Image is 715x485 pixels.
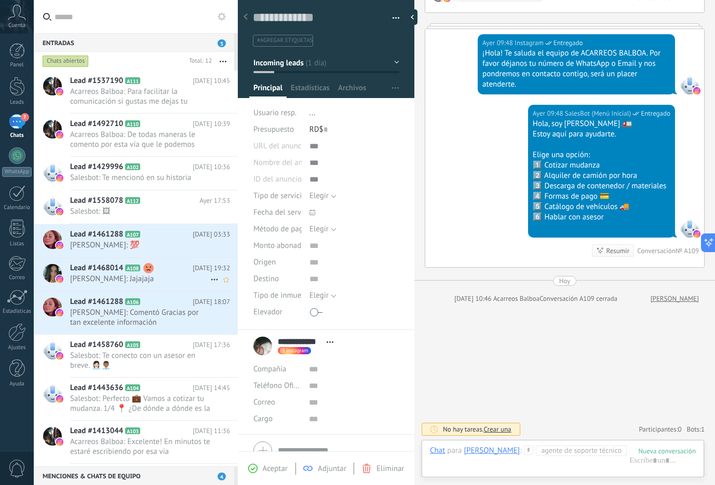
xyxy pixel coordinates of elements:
div: Estadísticas [2,308,32,315]
div: 2️⃣ Alquiler de camión por hora [533,171,670,181]
img: instagram.svg [56,352,63,359]
div: Cargo [253,411,301,427]
img: instagram.svg [56,131,63,138]
span: [PERSON_NAME]: 💯 [70,240,210,250]
span: instagram [286,348,308,353]
span: Salesbot: Te conecto con un asesor en breve. 👩🏻‍💼👨🏽‍💼 [70,351,210,370]
button: Elegir [309,188,336,204]
span: Salesbot: Perfecto 💼 Vamos a cotizar tu mudanza. 1/4 📍 ¿De dónde a dónde es la mudanza? (envíame ... [70,394,210,413]
span: [DATE] 10:39 [193,119,230,129]
span: Lead #1443636 [70,383,123,393]
span: Lead #1492710 [70,119,123,129]
span: A111 [125,77,140,84]
img: instagram.svg [56,174,63,182]
div: Resumir [606,246,630,256]
span: URL del anuncio de TikTok [253,142,341,150]
div: Menciones & Chats de equipo [34,466,234,485]
div: Origen [253,254,302,271]
span: Monto abonado [253,242,305,250]
img: instagram.svg [693,87,700,94]
div: Chats abiertos [43,55,89,67]
span: Salesbot: 🖼 [70,206,210,216]
span: Acarreos Balboa [493,294,539,303]
a: [PERSON_NAME] [651,294,699,304]
div: WhatsApp [2,167,32,177]
a: Lead #1461288 A106 [DATE] 18:07 [PERSON_NAME]: Comentó Gracias por tan excelente información [34,292,238,334]
div: Entradas [34,33,234,52]
span: Lead #1429996 [70,162,123,172]
div: [DATE] 10:46 [454,294,493,304]
div: ID del anuncio de TikTok [253,171,302,188]
span: Adjuntar [318,464,346,474]
a: Lead #1492710 A110 [DATE] 10:39 Acarreos Balboa: De todas maneras le comento por esta vía que le ... [34,114,238,156]
img: instagram.svg [56,275,63,283]
a: Lead #1443636 A104 [DATE] 14:45 Salesbot: Perfecto 💼 Vamos a cotizar tu mudanza. 1/4 📍 ¿De dónde ... [34,378,238,420]
span: Salesbot: Te mencionó en su historia [70,173,210,183]
img: instagram.svg [56,309,63,316]
span: A106 [125,298,140,305]
div: Calendario [2,204,32,211]
div: Conversación A109 cerrada [539,294,617,304]
span: [DATE] 19:32 [193,263,230,273]
span: ... [309,108,316,118]
div: Método de pago [253,221,302,238]
span: Lead #1537190 [70,76,123,86]
button: Elegir [309,287,336,304]
div: Usuario resp. [253,105,302,121]
span: A102 [125,163,140,170]
span: Lead #1413044 [70,426,123,436]
span: 4 [218,473,226,480]
span: Estadísticas [291,83,330,98]
div: Hola, soy [PERSON_NAME] 🚛 [533,119,670,129]
span: Fecha del servicio [253,209,313,216]
a: Lead #1429996 A102 [DATE] 10:36 Salesbot: Te mencionó en su historia [34,157,238,190]
div: ¡Hola! Te saluda el equipo de ACARREOS BALBOA. Por favor déjanos tu número de WhatsApp o Email y ... [482,48,670,90]
div: Estoy aquí para ayudarte. [533,129,670,140]
div: Destino [253,271,302,287]
span: [DATE] 18:07 [193,297,230,307]
span: A107 [125,231,140,238]
img: instagram.svg [56,395,63,403]
span: Lead #1461288 [70,297,123,307]
div: Elevador [253,304,302,321]
span: Elevador [253,308,282,316]
div: RD$ [309,121,399,138]
span: [DATE] 11:36 [193,426,230,436]
span: Entregado [641,108,670,119]
div: № A109 [676,246,699,255]
div: Nombre del anuncio de TikTok [253,155,302,171]
span: [DATE] 10:45 [193,76,230,86]
a: Lead #1458760 A105 [DATE] 17:36 Salesbot: Te conecto con un asesor en breve. 👩🏻‍💼👨🏽‍💼 [34,335,238,377]
span: Bots: [687,425,705,434]
span: Lead #1458760 [70,340,123,350]
img: instagram.svg [56,242,63,249]
div: Listas [2,241,32,247]
span: Elegir [309,224,329,234]
button: Correo [253,394,275,411]
div: Hoy [559,276,571,286]
span: SalesBot (Menú Inicial) [565,108,631,119]
div: Conversación [637,246,676,255]
div: Tipo de servicio [253,188,302,204]
div: Tipo de inmueble [253,287,302,304]
div: Juan Ignacio [464,446,520,455]
span: A108 [125,265,140,271]
a: Participantes:0 [639,425,681,434]
span: Eliminar [376,464,404,474]
span: Instagram [515,38,544,48]
span: 3 [218,39,226,47]
span: Entregado [554,38,583,48]
span: A103 [125,427,140,434]
span: 0 [678,425,682,434]
span: ID del anuncio de TikTok [253,175,335,183]
span: 1 [701,425,705,434]
a: Lead #1468014 A108 [DATE] 19:32 [PERSON_NAME]: Jajajaja [34,258,238,291]
span: Crear una [483,425,511,434]
div: URL del anuncio de TikTok [253,138,302,155]
span: [DATE] 14:45 [193,383,230,393]
span: Agente de soporte técnico [536,446,627,456]
a: Lead #1413044 A103 [DATE] 11:36 Acarreos Balboa: Excelente! En minutos te estaré escribiendo por ... [34,421,238,463]
div: 3️⃣ Descarga de contenedor / materiales [533,181,670,191]
div: Fecha del servicio [253,204,302,221]
img: instagram.svg [56,438,63,446]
